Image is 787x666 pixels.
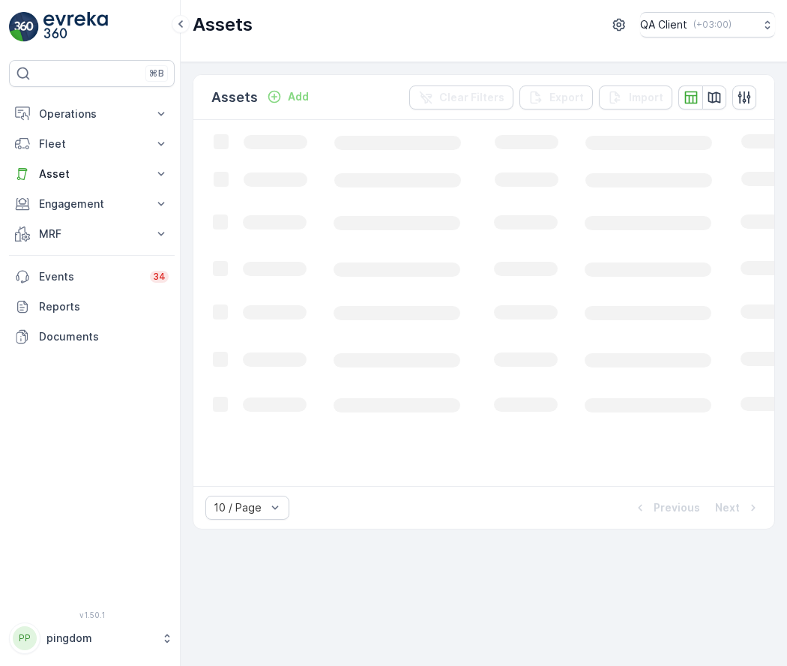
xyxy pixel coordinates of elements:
[9,322,175,352] a: Documents
[39,329,169,344] p: Documents
[9,159,175,189] button: Asset
[9,262,175,292] a: Events34
[439,90,504,105] p: Clear Filters
[9,129,175,159] button: Fleet
[13,626,37,650] div: PP
[9,189,175,219] button: Engagement
[39,269,141,284] p: Events
[631,499,702,517] button: Previous
[640,12,775,37] button: QA Client(+03:00)
[193,13,253,37] p: Assets
[519,85,593,109] button: Export
[9,99,175,129] button: Operations
[39,226,145,241] p: MRF
[211,87,258,108] p: Assets
[9,12,39,42] img: logo
[629,90,663,105] p: Import
[714,499,762,517] button: Next
[39,166,145,181] p: Asset
[39,136,145,151] p: Fleet
[9,292,175,322] a: Reports
[46,631,154,646] p: pingdom
[149,67,164,79] p: ⌘B
[9,622,175,654] button: PPpingdom
[640,17,687,32] p: QA Client
[9,610,175,619] span: v 1.50.1
[715,500,740,515] p: Next
[261,88,315,106] button: Add
[693,19,732,31] p: ( +03:00 )
[39,196,145,211] p: Engagement
[39,299,169,314] p: Reports
[288,89,309,104] p: Add
[409,85,513,109] button: Clear Filters
[43,12,108,42] img: logo_light-DOdMpM7g.png
[39,106,145,121] p: Operations
[549,90,584,105] p: Export
[9,219,175,249] button: MRF
[654,500,700,515] p: Previous
[599,85,672,109] button: Import
[153,271,166,283] p: 34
